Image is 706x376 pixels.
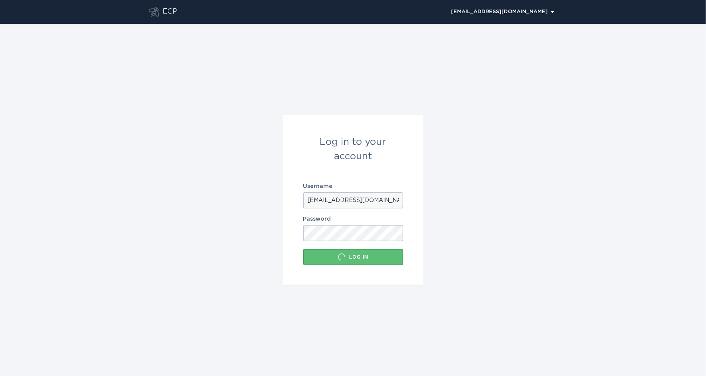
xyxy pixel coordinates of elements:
div: [EMAIL_ADDRESS][DOMAIN_NAME] [451,10,554,14]
button: Log in [303,249,403,265]
div: Loading [338,253,346,261]
button: Go to dashboard [149,7,159,17]
div: Log in [307,253,399,261]
button: Open user account details [448,6,558,18]
div: Popover menu [448,6,558,18]
div: ECP [163,7,178,17]
label: Password [303,216,403,222]
div: Log in to your account [303,135,403,164]
label: Username [303,184,403,189]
